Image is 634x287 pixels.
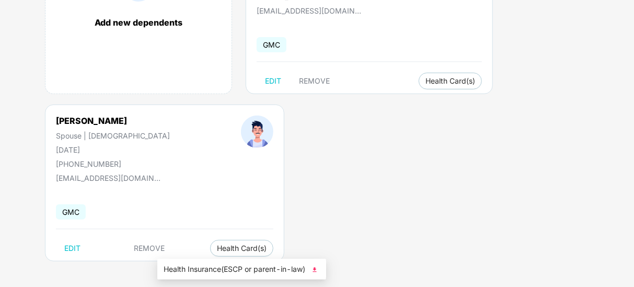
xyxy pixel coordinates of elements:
span: Health Card(s) [217,246,267,251]
span: EDIT [265,77,281,85]
div: [EMAIL_ADDRESS][DOMAIN_NAME] [257,6,361,15]
button: Health Card(s) [419,73,482,89]
button: EDIT [257,73,290,89]
div: [PHONE_NUMBER] [56,159,170,168]
button: REMOVE [126,240,174,257]
span: REMOVE [134,244,165,252]
img: profileImage [241,116,273,148]
span: GMC [257,37,286,52]
img: svg+xml;base64,PHN2ZyB4bWxucz0iaHR0cDovL3d3dy53My5vcmcvMjAwMC9zdmciIHhtbG5zOnhsaW5rPSJodHRwOi8vd3... [309,265,320,275]
button: EDIT [56,240,89,257]
span: Health Card(s) [425,78,475,84]
span: EDIT [64,244,80,252]
button: REMOVE [291,73,338,89]
button: Health Card(s) [210,240,273,257]
div: Spouse | [DEMOGRAPHIC_DATA] [56,131,170,140]
span: Health Insurance(ESCP or parent-in-law) [164,263,320,275]
div: [EMAIL_ADDRESS][DOMAIN_NAME] [56,174,160,182]
div: [PERSON_NAME] [56,116,170,126]
div: Add new dependents [56,17,221,28]
span: GMC [56,204,86,220]
div: [DATE] [56,145,170,154]
span: REMOVE [299,77,330,85]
